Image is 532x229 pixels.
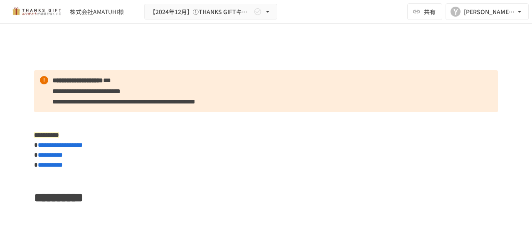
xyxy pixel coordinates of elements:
div: Y [451,7,461,17]
div: [PERSON_NAME][EMAIL_ADDRESS][DOMAIN_NAME] [464,7,515,17]
button: 共有 [407,3,442,20]
span: 【2024年12月】①THANKS GIFTキックオフMTG [150,7,252,17]
span: 共有 [424,7,436,16]
button: 【2024年12月】①THANKS GIFTキックオフMTG [144,4,277,20]
img: mMP1OxWUAhQbsRWCurg7vIHe5HqDpP7qZo7fRoNLXQh [10,5,63,18]
div: 株式会社AMATUHI様 [70,7,124,16]
button: Y[PERSON_NAME][EMAIL_ADDRESS][DOMAIN_NAME] [446,3,529,20]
